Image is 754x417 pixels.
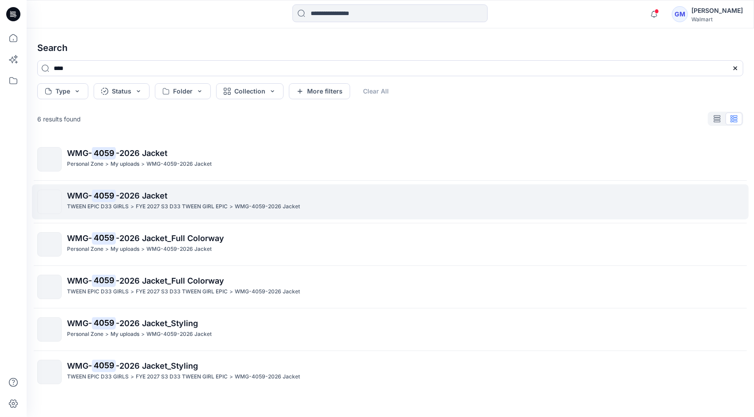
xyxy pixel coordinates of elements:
span: -2026 Jacket_Full Colorway [116,276,224,285]
a: WMG-4059-2026 Jacket_Full ColorwayPersonal Zone>My uploads>WMG-4059-2026 Jacket [32,227,749,262]
mark: 4059 [92,317,116,329]
p: WMG-4059-2026 Jacket [146,330,212,339]
p: > [229,202,233,211]
div: [PERSON_NAME] [691,5,743,16]
span: -2026 Jacket_Styling [116,319,198,328]
p: > [130,372,134,382]
p: Personal Zone [67,330,103,339]
button: Status [94,83,150,99]
p: 6 results found [37,114,81,124]
p: WMG-4059-2026 Jacket [235,372,300,382]
p: FYE 2027 S3 D33 TWEEN GIRL EPIC [136,202,228,211]
p: FYE 2027 S3 D33 TWEEN GIRL EPIC [136,287,228,296]
p: WMG-4059-2026 Jacket [235,287,300,296]
p: TWEEN EPIC D33 GIRLS [67,372,129,382]
p: > [105,160,109,169]
p: > [141,245,145,254]
span: -2026 Jacket [116,191,167,200]
button: Type [37,83,88,99]
mark: 4059 [92,232,116,244]
a: WMG-4059-2026 Jacket_StylingTWEEN EPIC D33 GIRLS>FYE 2027 S3 D33 TWEEN GIRL EPIC>WMG-4059-2026 Ja... [32,355,749,390]
p: TWEEN EPIC D33 GIRLS [67,202,129,211]
button: More filters [289,83,350,99]
mark: 4059 [92,274,116,287]
span: WMG- [67,319,92,328]
span: -2026 Jacket_Styling [116,361,198,370]
a: WMG-4059-2026 Jacket_StylingPersonal Zone>My uploads>WMG-4059-2026 Jacket [32,312,749,347]
button: Collection [216,83,284,99]
p: > [130,287,134,296]
span: WMG- [67,148,92,158]
a: WMG-4059-2026 Jacket_Full ColorwayTWEEN EPIC D33 GIRLS>FYE 2027 S3 D33 TWEEN GIRL EPIC>WMG-4059-2... [32,269,749,304]
span: -2026 Jacket_Full Colorway [116,234,224,243]
span: WMG- [67,234,92,243]
p: > [229,372,233,382]
span: WMG- [67,276,92,285]
a: WMG-4059-2026 JacketPersonal Zone>My uploads>WMG-4059-2026 Jacket [32,142,749,177]
p: > [229,287,233,296]
p: My uploads [111,160,139,169]
div: GM [672,6,688,22]
p: My uploads [111,245,139,254]
p: > [105,245,109,254]
span: WMG- [67,191,92,200]
p: FYE 2027 S3 D33 TWEEN GIRL EPIC [136,372,228,382]
p: > [141,330,145,339]
div: Walmart [691,16,743,23]
button: Folder [155,83,211,99]
p: WMG-4059-2026 Jacket [235,202,300,211]
span: WMG- [67,361,92,370]
p: Personal Zone [67,160,103,169]
p: WMG-4059-2026 Jacket [146,160,212,169]
p: > [105,330,109,339]
mark: 4059 [92,189,116,202]
span: -2026 Jacket [116,148,167,158]
a: WMG-4059-2026 JacketTWEEN EPIC D33 GIRLS>FYE 2027 S3 D33 TWEEN GIRL EPIC>WMG-4059-2026 Jacket [32,184,749,219]
p: WMG-4059-2026 Jacket [146,245,212,254]
mark: 4059 [92,359,116,372]
mark: 4059 [92,147,116,159]
p: > [141,160,145,169]
p: > [130,202,134,211]
p: Personal Zone [67,245,103,254]
p: TWEEN EPIC D33 GIRLS [67,287,129,296]
p: My uploads [111,330,139,339]
h4: Search [30,35,750,60]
